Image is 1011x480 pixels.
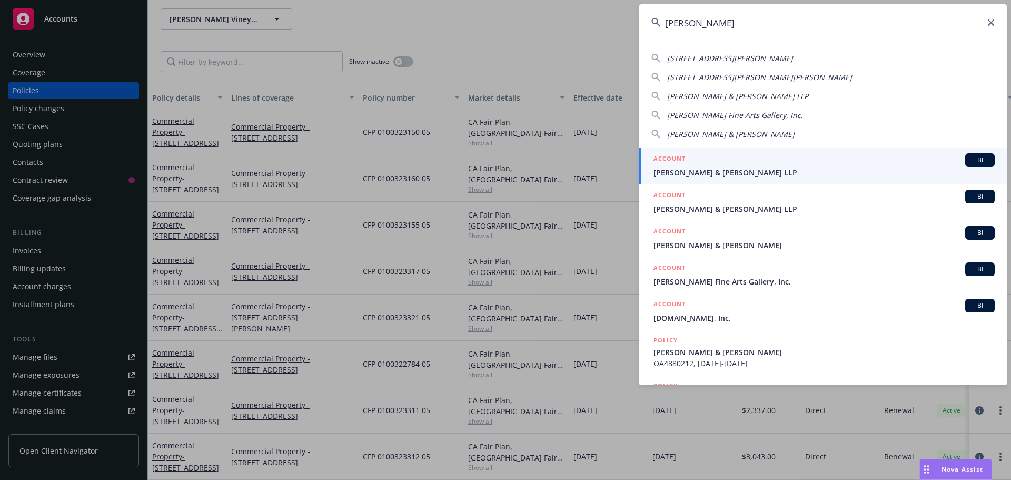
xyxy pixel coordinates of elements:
[639,375,1007,420] a: POLICY
[639,257,1007,293] a: ACCOUNTBI[PERSON_NAME] Fine Arts Gallery, Inc.
[667,72,852,82] span: [STREET_ADDRESS][PERSON_NAME][PERSON_NAME]
[639,4,1007,42] input: Search...
[639,184,1007,220] a: ACCOUNTBI[PERSON_NAME] & [PERSON_NAME] LLP
[653,226,686,239] h5: ACCOUNT
[969,265,990,274] span: BI
[667,110,803,120] span: [PERSON_NAME] Fine Arts Gallery, Inc.
[653,167,995,178] span: [PERSON_NAME] & [PERSON_NAME] LLP
[667,91,808,101] span: [PERSON_NAME] & [PERSON_NAME] LLP
[653,312,995,324] span: [DOMAIN_NAME], Inc.
[969,228,990,238] span: BI
[653,153,686,166] h5: ACCOUNT
[639,329,1007,375] a: POLICY[PERSON_NAME] & [PERSON_NAME]OA4880212, [DATE]-[DATE]
[653,335,678,346] h5: POLICY
[653,203,995,214] span: [PERSON_NAME] & [PERSON_NAME] LLP
[969,301,990,310] span: BI
[653,276,995,287] span: [PERSON_NAME] Fine Arts Gallery, Inc.
[969,155,990,165] span: BI
[653,347,995,358] span: [PERSON_NAME] & [PERSON_NAME]
[919,459,992,480] button: Nova Assist
[639,148,1007,184] a: ACCOUNTBI[PERSON_NAME] & [PERSON_NAME] LLP
[653,380,678,391] h5: POLICY
[667,53,793,63] span: [STREET_ADDRESS][PERSON_NAME]
[969,192,990,201] span: BI
[639,220,1007,257] a: ACCOUNTBI[PERSON_NAME] & [PERSON_NAME]
[653,299,686,311] h5: ACCOUNT
[639,293,1007,329] a: ACCOUNTBI[DOMAIN_NAME], Inc.
[653,262,686,275] h5: ACCOUNT
[920,459,933,479] div: Drag to move
[941,465,983,474] span: Nova Assist
[653,240,995,251] span: [PERSON_NAME] & [PERSON_NAME]
[667,129,795,139] span: [PERSON_NAME] & [PERSON_NAME]
[653,358,995,369] span: OA4880212, [DATE]-[DATE]
[653,190,686,202] h5: ACCOUNT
